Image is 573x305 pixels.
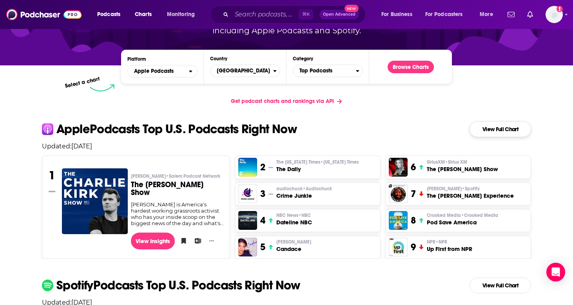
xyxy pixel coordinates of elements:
[97,9,120,20] span: Podcasts
[127,65,198,78] button: open menu
[161,8,205,21] button: open menu
[276,186,332,200] a: audiochuck•AudiochuckCrime Junkie
[427,239,447,245] span: NPR
[462,186,480,191] span: • Spotify
[427,245,472,253] h3: Up First from NPR
[411,215,416,226] h3: 8
[389,158,408,177] img: The Megyn Kelly Show
[427,186,514,192] p: Joe Rogan • Spotify
[427,239,472,245] p: NPR • NPR
[192,235,200,247] button: Add to List
[276,186,332,192] p: audiochuck • Audiochuck
[276,159,359,165] p: The New York Times • New York Times
[276,212,312,226] a: NBC News•NBCDateline NBC
[546,6,563,23] button: Show profile menu
[276,218,312,226] h3: Dateline NBC
[420,8,474,21] button: open menu
[167,9,195,20] span: Monitoring
[425,9,463,20] span: For Podcasters
[276,192,332,200] h3: Crime Junkie
[238,158,257,177] img: The Daily
[92,8,131,21] button: open menu
[427,165,498,173] h3: The [PERSON_NAME] Show
[470,278,531,293] a: View Full Chart
[445,159,467,165] span: • Sirius XM
[276,239,311,245] span: [PERSON_NAME]
[6,7,82,22] img: Podchaser - Follow, Share and Rate Podcasts
[238,238,257,256] a: Candace
[388,61,434,73] button: Browse Charts
[56,279,300,292] p: Spotify Podcasts Top U.S. Podcasts Right Now
[546,6,563,23] span: Logged in as awallresonate
[427,212,498,218] span: Crooked Media
[323,13,355,16] span: Open Advanced
[56,123,297,135] p: Apple Podcasts Top U.S. Podcasts Right Now
[276,165,359,173] h3: The Daily
[178,235,186,247] button: Bookmark Podcast
[64,76,100,89] p: Select a chart
[427,192,514,200] h3: The [PERSON_NAME] Experience
[389,184,408,203] a: The Joe Rogan Experience
[260,188,265,200] h3: 3
[524,8,536,21] a: Show notifications dropdown
[345,5,359,12] span: New
[411,241,416,253] h3: 9
[293,64,356,78] span: Top Podcasts
[260,241,265,253] h3: 5
[62,168,128,234] img: The Charlie Kirk Show
[260,215,265,226] h3: 4
[238,184,257,203] img: Crime Junkie
[319,10,359,19] button: Open AdvancedNew
[238,211,257,230] img: Dateline NBC
[276,239,311,253] a: [PERSON_NAME]Candace
[427,159,498,165] p: SiriusXM • Sirius XM
[276,245,311,253] h3: Candace
[127,65,198,78] h2: Platforms
[152,12,421,37] p: Up-to-date popularity rankings from the top podcast charts, including Apple Podcasts and Spotify.
[470,121,531,137] a: View Full Chart
[131,173,220,179] span: [PERSON_NAME]
[166,173,220,179] span: • Salem Podcast Network
[320,159,359,165] span: • [US_STATE] Times
[134,69,174,74] span: Apple Podcasts
[218,5,373,23] div: Search podcasts, credits, & more...
[210,65,280,77] button: Countries
[36,143,537,150] p: Updated: [DATE]
[276,212,312,218] p: NBC News • NBC
[427,218,498,226] h3: Pod Save America
[90,84,114,92] img: select arrow
[389,211,408,230] img: Pod Save America
[427,159,498,173] a: SiriusXM•Sirius XMThe [PERSON_NAME] Show
[232,8,299,21] input: Search podcasts, credits, & more...
[411,161,416,173] h3: 6
[276,186,332,192] span: audiochuck
[206,237,217,245] button: Show More Button
[293,65,363,77] button: Categories
[381,9,412,20] span: For Business
[130,8,156,21] a: Charts
[504,8,518,21] a: Show notifications dropdown
[546,263,565,282] div: Open Intercom Messenger
[135,9,152,20] span: Charts
[411,188,416,200] h3: 7
[546,6,563,23] img: User Profile
[298,213,311,218] span: • NBC
[557,6,563,12] svg: Add a profile image
[427,212,498,226] a: Crooked Media•Crooked MediaPod Save America
[389,238,408,256] img: Up First from NPR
